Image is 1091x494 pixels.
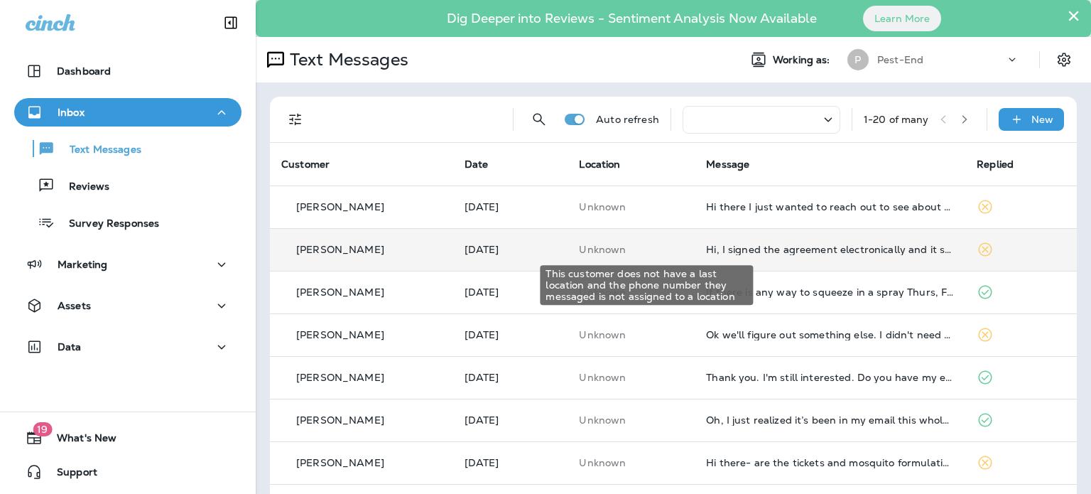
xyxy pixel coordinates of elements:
button: Inbox [14,98,241,127]
div: If there is any way to squeeze in a spray Thurs, Fri or Sat, I would greatly appreciate it... I a... [706,286,954,298]
button: Learn More [863,6,941,31]
div: Hi there I just wanted to reach out to see about spraying our home. We were one of the former cus... [706,201,954,213]
button: Text Messages [14,134,241,163]
div: This customer does not have a last location and the phone number they messaged is not assigned to... [540,265,753,305]
div: P [847,49,869,70]
p: May 28, 2025 06:02 PM [465,286,557,298]
div: Thank you. I'm still interested. Do you have my email?cglohan1@gmail.com [706,372,954,383]
p: Assets [58,300,91,311]
p: Marketing [58,259,107,270]
button: Assets [14,291,241,320]
span: What's New [43,432,116,449]
button: Dashboard [14,57,241,85]
button: Collapse Sidebar [211,9,251,37]
div: Hi there- are the tickets and mosquito formulations you use the same as master mosquito control? ... [706,457,954,468]
p: May 9, 2025 08:28 AM [465,414,557,426]
span: Working as: [773,54,833,66]
p: May 28, 2025 12:06 AM [465,329,557,340]
p: This customer does not have a last location and the phone number they messaged is not assigned to... [579,372,683,383]
p: Survey Responses [55,218,159,231]
p: Reviews [55,181,109,194]
button: Data [14,333,241,361]
p: [PERSON_NAME] [296,244,384,255]
p: Pest-End [877,54,923,65]
button: Search Messages [525,105,553,134]
p: Dashboard [57,65,111,77]
span: Support [43,466,97,483]
div: Oh, I just realized it’s been in my email this whole time! Sending now, thanks! [706,414,954,426]
span: Replied [977,158,1014,171]
p: [PERSON_NAME] [296,329,384,340]
div: 1 - 20 of many [864,114,929,125]
span: Date [465,158,489,171]
p: Inbox [58,107,85,118]
p: [PERSON_NAME] [296,372,384,383]
p: This customer does not have a last location and the phone number they messaged is not assigned to... [579,244,683,255]
p: Data [58,341,82,353]
p: Dig Deeper into Reviews - Sentiment Analysis Now Available [406,16,858,21]
button: Survey Responses [14,208,241,237]
p: New [1031,114,1053,125]
button: Close [1067,4,1080,27]
p: Text Messages [284,49,408,70]
p: Jun 26, 2025 08:52 AM [465,201,557,213]
button: Marketing [14,250,241,279]
p: May 9, 2025 08:37 AM [465,372,557,383]
button: 19What's New [14,424,241,452]
p: Text Messages [55,144,141,157]
span: Location [579,158,620,171]
span: Customer [281,158,330,171]
p: Auto refresh [596,114,659,125]
p: This customer does not have a last location and the phone number they messaged is not assigned to... [579,414,683,426]
button: Support [14,458,241,486]
p: [PERSON_NAME] [296,201,384,213]
div: Ok we'll figure out something else. I didn't need a commitment last few years. Thanks [706,329,954,340]
p: [PERSON_NAME] [296,414,384,426]
div: Hi, I signed the agreement electronically and it says it's 800 when I've already missed one appli... [706,244,954,255]
p: This customer does not have a last location and the phone number they messaged is not assigned to... [579,329,683,340]
p: [PERSON_NAME] [296,457,384,468]
button: Reviews [14,171,241,200]
p: [PERSON_NAME] [296,286,384,298]
p: This customer does not have a last location and the phone number they messaged is not assigned to... [579,201,683,213]
p: Jun 17, 2025 11:39 AM [465,244,557,255]
p: This customer does not have a last location and the phone number they messaged is not assigned to... [579,457,683,468]
p: Apr 30, 2025 09:52 PM [465,457,557,468]
button: Filters [281,105,310,134]
span: Message [706,158,749,171]
button: Settings [1051,47,1077,73]
span: 19 [33,422,52,436]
